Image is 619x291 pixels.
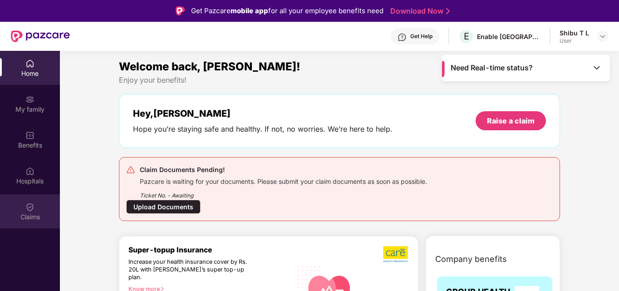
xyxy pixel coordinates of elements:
[560,37,589,44] div: User
[191,5,383,16] div: Get Pazcare for all your employee benefits need
[25,202,34,212] img: svg+xml;base64,PHN2ZyBpZD0iQ2xhaW0iIHhtbG5zPSJodHRwOi8vd3d3LnczLm9yZy8yMDAwL3N2ZyIgd2lkdGg9IjIwIi...
[119,60,300,73] span: Welcome back, [PERSON_NAME]!
[451,63,533,73] span: Need Real-time status?
[435,253,507,266] span: Company benefits
[140,175,427,186] div: Pazcare is waiting for your documents. Please submit your claim documents as soon as possible.
[133,124,393,134] div: Hope you’re staying safe and healthy. If not, no worries. We’re here to help.
[390,6,447,16] a: Download Now
[592,63,601,72] img: Toggle Icon
[128,258,253,281] div: Increase your health insurance cover by Rs. 20L with [PERSON_NAME]’s super top-up plan.
[11,30,70,42] img: New Pazcare Logo
[477,32,540,41] div: Enable [GEOGRAPHIC_DATA]
[231,6,268,15] strong: mobile app
[126,165,135,174] img: svg+xml;base64,PHN2ZyB4bWxucz0iaHR0cDovL3d3dy53My5vcmcvMjAwMC9zdmciIHdpZHRoPSIyNCIgaGVpZ2h0PSIyNC...
[128,246,292,254] div: Super-topup Insurance
[410,33,432,40] div: Get Help
[599,33,606,40] img: svg+xml;base64,PHN2ZyBpZD0iRHJvcGRvd24tMzJ4MzIiIHhtbG5zPSJodHRwOi8vd3d3LnczLm9yZy8yMDAwL3N2ZyIgd2...
[140,186,427,200] div: Ticket No. - Awaiting
[487,116,535,126] div: Raise a claim
[140,164,427,175] div: Claim Documents Pending!
[119,75,560,85] div: Enjoy your benefits!
[383,246,409,263] img: b5dec4f62d2307b9de63beb79f102df3.png
[25,59,34,68] img: svg+xml;base64,PHN2ZyBpZD0iSG9tZSIgeG1sbnM9Imh0dHA6Ly93d3cudzMub3JnLzIwMDAvc3ZnIiB3aWR0aD0iMjAiIG...
[560,29,589,37] div: Shibu T L
[176,6,185,15] img: Logo
[25,131,34,140] img: svg+xml;base64,PHN2ZyBpZD0iQmVuZWZpdHMiIHhtbG5zPSJodHRwOi8vd3d3LnczLm9yZy8yMDAwL3N2ZyIgd2lkdGg9Ij...
[133,108,393,119] div: Hey, [PERSON_NAME]
[25,167,34,176] img: svg+xml;base64,PHN2ZyBpZD0iSG9zcGl0YWxzIiB4bWxucz0iaHR0cDovL3d3dy53My5vcmcvMjAwMC9zdmciIHdpZHRoPS...
[126,200,201,214] div: Upload Documents
[464,31,469,42] span: E
[446,6,450,16] img: Stroke
[25,95,34,104] img: svg+xml;base64,PHN2ZyB3aWR0aD0iMjAiIGhlaWdodD0iMjAiIHZpZXdCb3g9IjAgMCAyMCAyMCIgZmlsbD0ibm9uZSIgeG...
[398,33,407,42] img: svg+xml;base64,PHN2ZyBpZD0iSGVscC0zMngzMiIgeG1sbnM9Imh0dHA6Ly93d3cudzMub3JnLzIwMDAvc3ZnIiB3aWR0aD...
